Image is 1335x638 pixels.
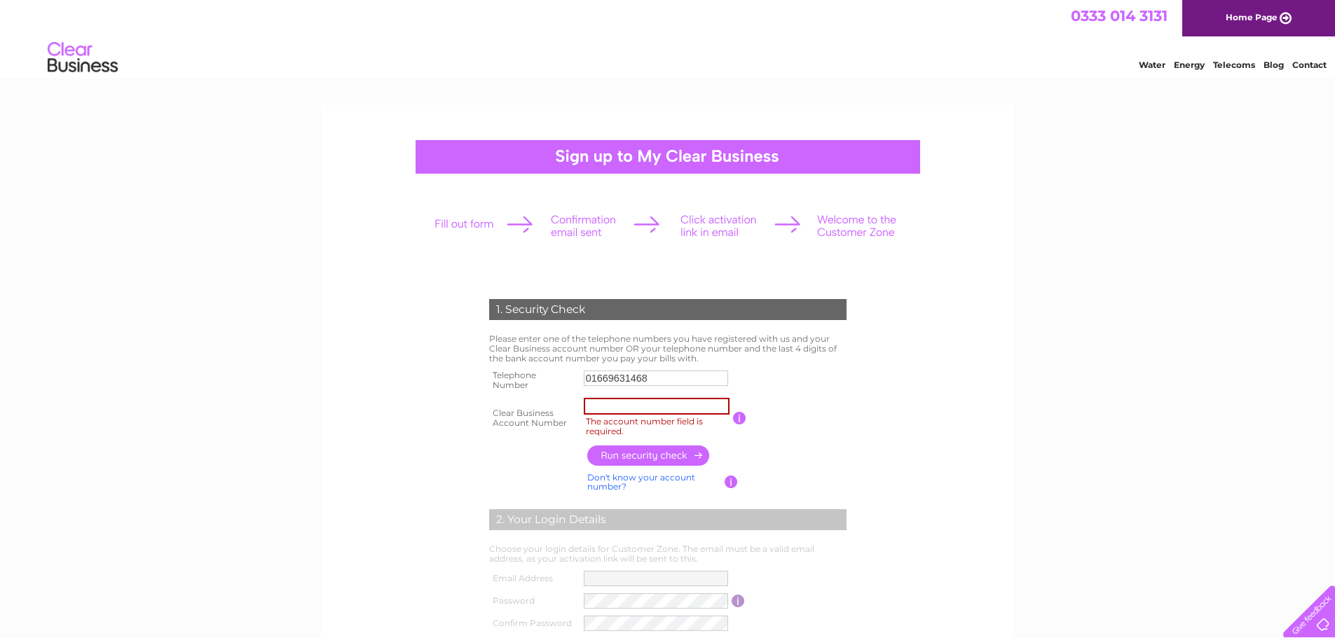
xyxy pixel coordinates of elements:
[1292,60,1327,70] a: Contact
[486,366,580,394] th: Telephone Number
[486,567,581,590] th: Email Address
[733,412,746,424] input: Information
[587,472,695,492] a: Don't know your account number?
[489,299,847,320] div: 1. Security Check
[1139,60,1165,70] a: Water
[486,590,581,612] th: Password
[486,541,850,567] td: Choose your login details for Customer Zone. The email must be a valid email address, as your act...
[486,331,850,366] td: Please enter one of the telephone numbers you have registered with us and your Clear Business acc...
[1071,7,1168,25] a: 0333 014 3131
[486,612,581,634] th: Confirm Password
[584,415,734,438] label: The account number field is required.
[489,509,847,530] div: 2. Your Login Details
[725,476,738,488] input: Information
[1264,60,1284,70] a: Blog
[1174,60,1205,70] a: Energy
[47,36,118,79] img: logo.png
[486,394,580,442] th: Clear Business Account Number
[337,8,999,68] div: Clear Business is a trading name of Verastar Limited (registered in [GEOGRAPHIC_DATA] No. 3667643...
[732,595,745,607] input: Information
[1213,60,1255,70] a: Telecoms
